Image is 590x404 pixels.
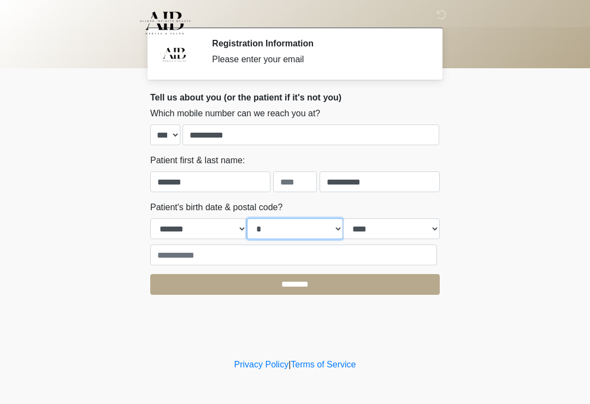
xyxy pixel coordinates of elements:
[234,360,289,369] a: Privacy Policy
[150,92,440,103] h2: Tell us about you (or the patient if it's not you)
[150,201,282,214] label: Patient's birth date & postal code?
[150,107,320,120] label: Which mobile number can we reach you at?
[288,360,291,369] a: |
[158,38,191,71] img: Agent Avatar
[139,8,191,38] img: Allure Infinite Beauty Logo
[212,53,423,66] div: Please enter your email
[291,360,356,369] a: Terms of Service
[150,154,245,167] label: Patient first & last name:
